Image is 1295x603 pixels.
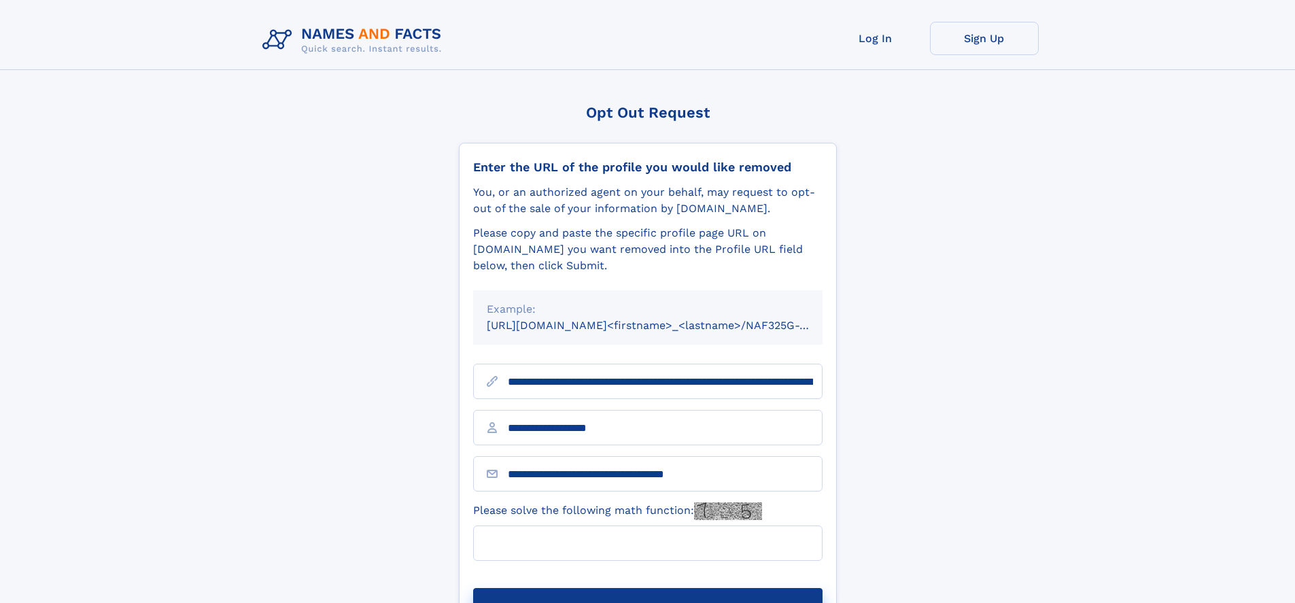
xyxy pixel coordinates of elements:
[821,22,930,55] a: Log In
[473,502,762,520] label: Please solve the following math function:
[473,225,823,274] div: Please copy and paste the specific profile page URL on [DOMAIN_NAME] you want removed into the Pr...
[473,160,823,175] div: Enter the URL of the profile you would like removed
[487,319,848,332] small: [URL][DOMAIN_NAME]<firstname>_<lastname>/NAF325G-xxxxxxxx
[930,22,1039,55] a: Sign Up
[257,22,453,58] img: Logo Names and Facts
[459,104,837,121] div: Opt Out Request
[473,184,823,217] div: You, or an authorized agent on your behalf, may request to opt-out of the sale of your informatio...
[487,301,809,317] div: Example:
